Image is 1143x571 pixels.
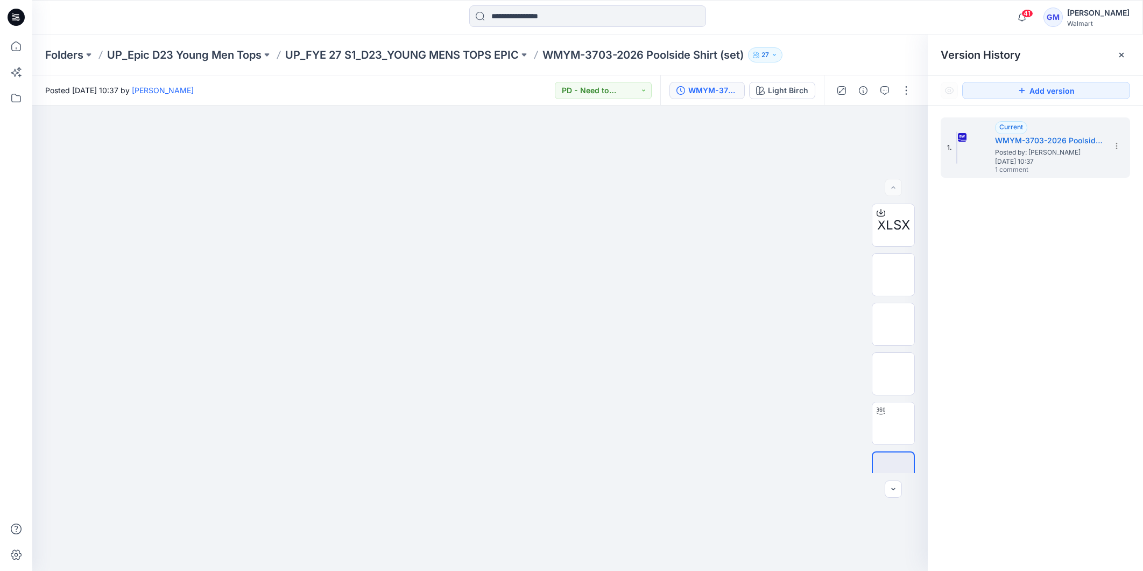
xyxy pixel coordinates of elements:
[669,82,745,99] button: WMYM-3703-2026 Poolside Shirt (set)_Full Colorway
[962,82,1130,99] button: Add version
[749,82,815,99] button: Light Birch
[995,158,1103,165] span: [DATE] 10:37
[947,143,952,152] span: 1.
[45,47,83,62] a: Folders
[877,215,910,235] span: XLSX
[285,47,519,62] a: UP_FYE 27 S1_D23_YOUNG MENS TOPS EPIC
[995,147,1103,158] span: Posted by: Gayan Mahawithanalage
[1021,9,1033,18] span: 41
[1043,8,1063,27] div: GM
[956,131,957,164] img: WMYM-3703-2026 Poolside Shirt (set)_Full Colorway
[995,134,1103,147] h5: WMYM-3703-2026 Poolside Shirt (set)_Full Colorway
[995,166,1070,175] span: 1 comment
[45,85,194,96] span: Posted [DATE] 10:37 by
[1067,6,1130,19] div: [PERSON_NAME]
[748,47,782,62] button: 27
[761,49,769,61] p: 27
[1117,51,1126,59] button: Close
[941,82,958,99] button: Show Hidden Versions
[999,123,1023,131] span: Current
[941,48,1021,61] span: Version History
[132,86,194,95] a: [PERSON_NAME]
[768,85,808,96] div: Light Birch
[107,47,262,62] a: UP_Epic D23 Young Men Tops
[855,82,872,99] button: Details
[688,85,738,96] div: WMYM-3703-2026 Poolside Shirt (set)_Full Colorway
[1067,19,1130,27] div: Walmart
[542,47,744,62] p: WMYM-3703-2026 Poolside Shirt (set)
